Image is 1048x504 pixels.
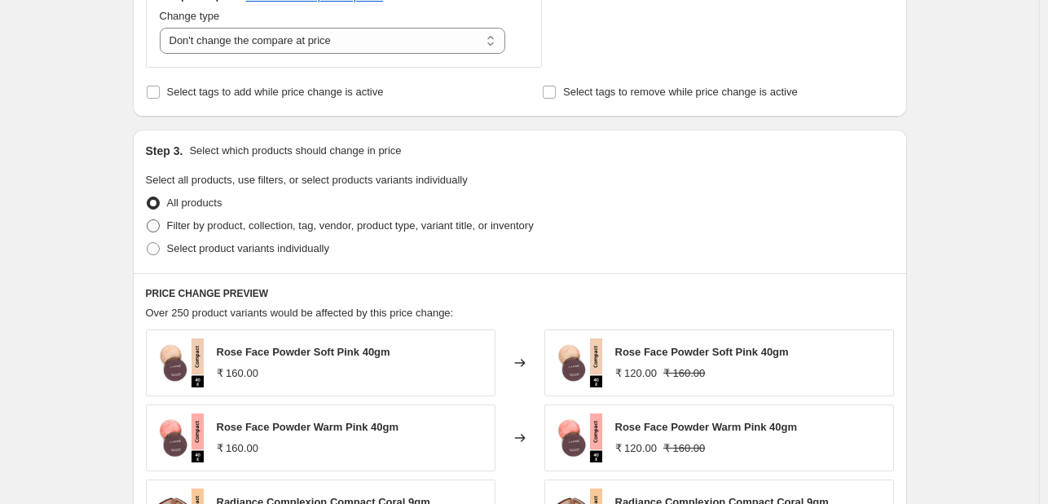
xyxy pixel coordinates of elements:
[146,307,454,319] span: Over 250 product variants would be affected by this price change:
[167,86,384,98] span: Select tags to add while price change is active
[553,338,602,387] img: Lakme_Rose_Face_Powder_Soft_Pink_40_g-15_80x.jpg
[615,421,797,433] span: Rose Face Powder Warm Pink 40gm
[146,287,894,300] h6: PRICE CHANGE PREVIEW
[217,421,399,433] span: Rose Face Powder Warm Pink 40gm
[189,143,401,159] p: Select which products should change in price
[155,338,204,387] img: Lakme_Rose_Face_Powder_Soft_Pink_40_g-15_80x.jpg
[217,346,390,358] span: Rose Face Powder Soft Pink 40gm
[615,365,657,382] div: ₹ 120.00
[167,219,534,232] span: Filter by product, collection, tag, vendor, product type, variant title, or inventory
[615,346,789,358] span: Rose Face Powder Soft Pink 40gm
[615,440,657,457] div: ₹ 120.00
[155,413,204,462] img: Lakme_Rose_Face_Powder_Warm_Pink_40_g-44_80x.jpg
[167,197,222,209] span: All products
[217,440,258,457] div: ₹ 160.00
[146,143,183,159] h2: Step 3.
[167,242,329,254] span: Select product variants individually
[553,413,602,462] img: Lakme_Rose_Face_Powder_Warm_Pink_40_g-44_80x.jpg
[217,365,258,382] div: ₹ 160.00
[563,86,798,98] span: Select tags to remove while price change is active
[663,440,705,457] strike: ₹ 160.00
[146,174,468,186] span: Select all products, use filters, or select products variants individually
[160,10,220,22] span: Change type
[663,365,705,382] strike: ₹ 160.00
